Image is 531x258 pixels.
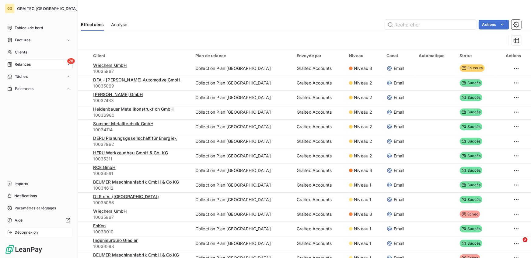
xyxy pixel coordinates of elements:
button: Actions [479,20,509,29]
span: Niveau 2 [354,109,372,115]
span: Succès [460,108,483,116]
a: Clients [5,47,73,57]
td: Graitec Accounts [293,192,346,207]
span: Niveau 2 [354,95,372,101]
span: Paiements [15,86,33,91]
td: Collection Plan [GEOGRAPHIC_DATA] [192,236,293,251]
span: Email [394,167,404,174]
span: Effectuées [81,22,104,28]
td: Graitec Accounts [293,105,346,119]
span: Client [93,53,105,58]
td: Collection Plan [GEOGRAPHIC_DATA] [192,207,293,222]
td: Graitec Accounts [293,149,346,163]
a: Tâches [5,72,73,81]
td: Collection Plan [GEOGRAPHIC_DATA] [192,119,293,134]
span: Paramètres et réglages [15,205,56,211]
span: HERU Werkzeugbau GmbH & Co. KG [93,150,168,155]
span: Email [394,226,404,232]
span: Niveau 1 [354,240,371,246]
td: Graitec Accounts [293,222,346,236]
span: Tâches [15,74,28,79]
span: En cours [460,64,485,72]
span: DLR e.V. ([GEOGRAPHIC_DATA]) [93,194,159,199]
td: Graitec Accounts [293,61,346,76]
span: Email [394,95,404,101]
div: Niveau [349,53,379,58]
div: Canal [386,53,411,58]
span: Email [394,153,404,159]
span: RCE GmbH [93,165,115,170]
span: 10037962 [93,141,188,147]
td: Collection Plan [GEOGRAPHIC_DATA] [192,178,293,192]
span: 10036980 [93,112,188,118]
span: Succès [460,196,483,203]
span: 10037433 [93,98,188,104]
div: Envoyée par [297,53,342,58]
span: Succès [460,152,483,160]
span: 2 [523,237,528,242]
td: Graitec Accounts [293,207,346,222]
span: Niveau 4 [354,167,372,174]
span: Succès [460,79,483,87]
td: Graitec Accounts [293,163,346,178]
td: Collection Plan [GEOGRAPHIC_DATA] [192,76,293,90]
td: Collection Plan [GEOGRAPHIC_DATA] [192,149,293,163]
span: Email [394,182,404,188]
a: Paramètres et réglages [5,203,73,213]
span: Succès [460,240,483,247]
img: Logo LeanPay [5,245,43,254]
div: Actions [499,53,521,58]
span: 10035867 [93,68,188,74]
td: Graitec Accounts [293,236,346,251]
span: Niveau 3 [354,211,372,217]
span: Niveau 2 [354,80,372,86]
td: Collection Plan [GEOGRAPHIC_DATA] [192,105,293,119]
span: Niveau 2 [354,138,372,144]
span: 10034114 [93,127,188,133]
span: 10034598 [93,243,188,249]
span: 10035088 [93,200,188,206]
span: [PERSON_NAME] GmbH [93,92,143,97]
span: Wiechers GmbH [93,63,127,68]
span: Aide [15,218,23,223]
span: Déconnexion [15,230,38,235]
span: Niveau 1 [354,197,371,203]
div: Automatique [419,53,452,58]
td: Collection Plan [GEOGRAPHIC_DATA] [192,90,293,105]
a: Paiements [5,84,73,94]
td: Graitec Accounts [293,90,346,105]
span: Email [394,109,404,115]
td: Collection Plan [GEOGRAPHIC_DATA] [192,163,293,178]
span: Niveau 2 [354,153,372,159]
span: FoKon [93,223,106,228]
span: 10034612 [93,185,188,191]
span: Succès [460,94,483,101]
span: DFA - [PERSON_NAME] Automotive GmbH [93,77,180,82]
td: Graitec Accounts [293,178,346,192]
span: Wiechers GmbH [93,208,127,214]
span: Niveau 3 [354,65,372,71]
span: Niveau 1 [354,182,371,188]
div: Statut [460,53,492,58]
span: Succès [460,225,483,232]
div: GG [5,4,15,13]
span: 78 [67,58,75,64]
td: Graitec Accounts [293,76,346,90]
span: Tableau de bord [15,25,43,31]
span: Succès [460,181,483,189]
span: Ingenieurbüro Giesler [93,238,138,243]
span: Succès [460,123,483,130]
td: Collection Plan [GEOGRAPHIC_DATA] [192,61,293,76]
span: BEUMER Maschinenfabrik GmbH & Co KG [93,252,179,257]
span: 10038010 [93,229,188,235]
td: Collection Plan [GEOGRAPHIC_DATA] [192,222,293,236]
span: 10035069 [93,83,188,89]
td: Graitec Accounts [293,119,346,134]
span: Niveau 2 [354,124,372,130]
span: Factures [15,37,30,43]
span: Heidenbauer Metallkonstruktion GmbH [93,106,173,112]
span: Email [394,138,404,144]
a: Imports [5,179,73,189]
span: Notifications [14,193,37,199]
td: Graitec Accounts [293,134,346,149]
